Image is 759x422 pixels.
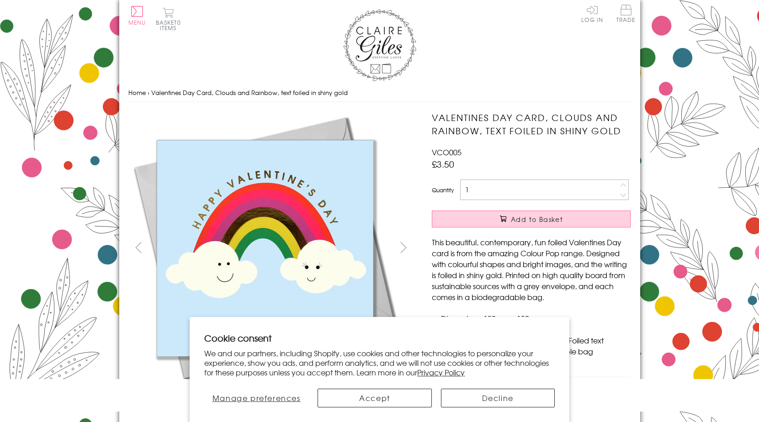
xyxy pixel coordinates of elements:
[148,88,149,97] span: ›
[160,18,181,32] span: 0 items
[432,147,462,158] span: VCO005
[432,111,631,137] h1: Valentines Day Card, Clouds and Rainbow, text foiled in shiny gold
[441,313,631,324] li: Dimensions: 150mm x 150mm
[204,348,555,377] p: We and our partners, including Shopify, use cookies and other technologies to personalize your ex...
[318,389,431,407] button: Accept
[432,237,631,302] p: This beautiful, contemporary, fun foiled Valentines Day card is from the amazing Colour Pop range...
[128,6,146,25] button: Menu
[581,5,603,22] a: Log In
[128,88,146,97] a: Home
[128,84,631,102] nav: breadcrumbs
[441,389,555,407] button: Decline
[204,332,555,344] h2: Cookie consent
[343,9,416,81] img: Claire Giles Greetings Cards
[156,7,181,31] button: Basket0 items
[393,237,414,258] button: next
[417,367,465,378] a: Privacy Policy
[432,211,631,227] button: Add to Basket
[128,111,402,385] img: Valentines Day Card, Clouds and Rainbow, text foiled in shiny gold
[432,186,454,194] label: Quantity
[128,18,146,26] span: Menu
[128,237,149,258] button: prev
[204,389,308,407] button: Manage preferences
[414,111,688,385] img: Valentines Day Card, Clouds and Rainbow, text foiled in shiny gold
[432,158,454,170] span: £3.50
[151,88,348,97] span: Valentines Day Card, Clouds and Rainbow, text foiled in shiny gold
[616,5,636,22] span: Trade
[616,5,636,24] a: Trade
[511,215,563,224] span: Add to Basket
[212,392,301,403] span: Manage preferences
